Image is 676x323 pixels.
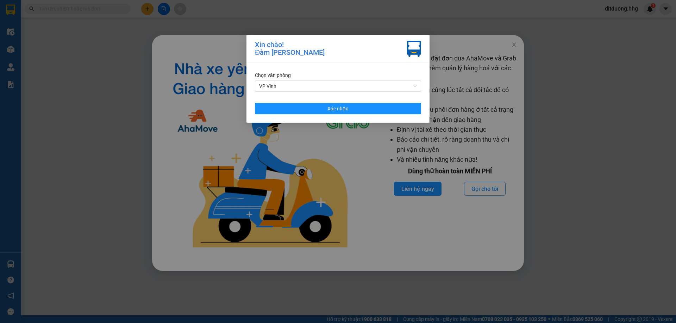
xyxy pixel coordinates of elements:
[255,41,325,57] div: Xin chào! Đàm [PERSON_NAME]
[255,103,421,114] button: Xác nhận
[255,71,421,79] div: Chọn văn phòng
[259,81,417,91] span: VP Vinh
[407,41,421,57] img: vxr-icon
[327,105,349,112] span: Xác nhận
